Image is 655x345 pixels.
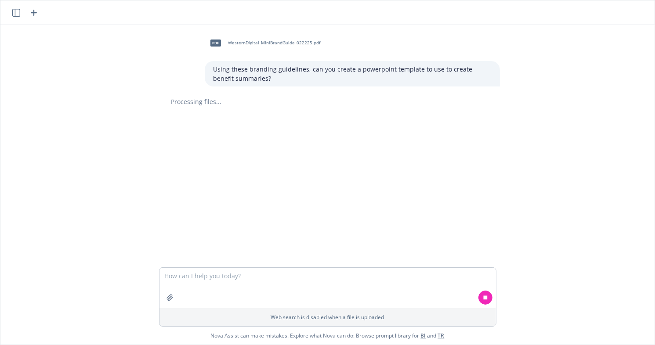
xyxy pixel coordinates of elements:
[205,32,322,54] div: pdfWesternDigital_MiniBrandGuide_022225.pdf
[214,65,491,83] p: Using these branding guidelines, can you create a powerpoint template to use to create benefit su...
[438,332,445,339] a: TR
[421,332,426,339] a: BI
[228,40,321,46] span: WesternDigital_MiniBrandGuide_022225.pdf
[163,97,500,106] div: Processing files...
[210,40,221,46] span: pdf
[211,327,445,345] span: Nova Assist can make mistakes. Explore what Nova can do: Browse prompt library for and
[165,313,491,321] p: Web search is disabled when a file is uploaded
